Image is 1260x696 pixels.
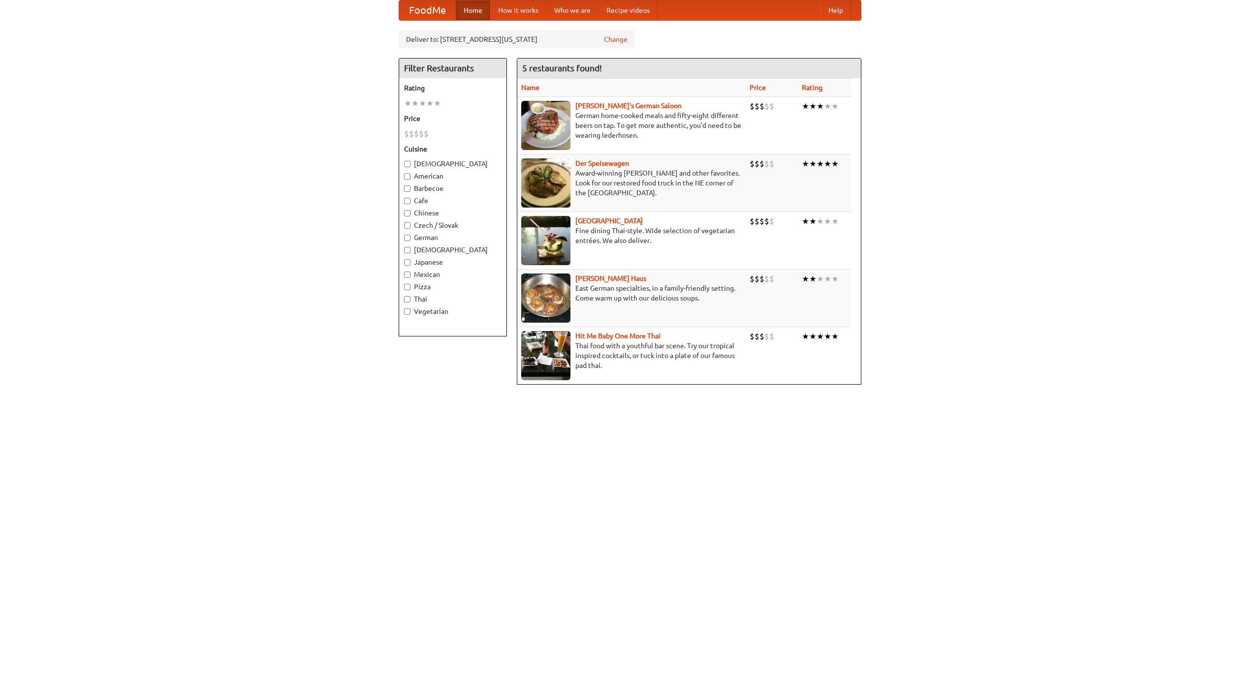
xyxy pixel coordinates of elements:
li: $ [750,101,755,112]
label: German [404,233,502,242]
li: $ [755,158,759,169]
a: Name [521,84,539,91]
label: Barbecue [404,183,502,193]
a: Rating [802,84,822,91]
img: kohlhaus.jpg [521,273,570,323]
li: ★ [824,273,831,284]
a: Price [750,84,766,91]
p: German home-cooked meals and fifty-eight different beers on tap. To get more authentic, you'd nee... [521,111,742,140]
li: ★ [802,273,809,284]
li: ★ [404,98,411,109]
li: $ [424,128,429,139]
label: Mexican [404,270,502,279]
li: $ [750,331,755,342]
li: ★ [824,331,831,342]
a: [PERSON_NAME] Haus [575,274,646,282]
img: satay.jpg [521,216,570,265]
li: ★ [831,216,839,227]
img: speisewagen.jpg [521,158,570,208]
li: ★ [434,98,441,109]
li: $ [750,158,755,169]
input: Thai [404,296,410,303]
a: Help [820,0,851,20]
li: ★ [809,216,817,227]
input: [DEMOGRAPHIC_DATA] [404,161,410,167]
p: Thai food with a youthful bar scene. Try our tropical inspired cocktails, or tuck into a plate of... [521,341,742,370]
li: ★ [824,216,831,227]
li: $ [769,101,774,112]
a: Recipe videos [598,0,658,20]
a: [GEOGRAPHIC_DATA] [575,217,643,225]
li: $ [750,216,755,227]
ng-pluralize: 5 restaurants found! [522,63,602,73]
label: [DEMOGRAPHIC_DATA] [404,245,502,255]
label: Chinese [404,208,502,218]
li: ★ [824,101,831,112]
li: ★ [817,216,824,227]
h4: Filter Restaurants [399,59,506,78]
input: Barbecue [404,185,410,192]
li: ★ [411,98,419,109]
li: $ [755,331,759,342]
a: [PERSON_NAME]'s German Saloon [575,102,682,110]
label: Pizza [404,282,502,292]
h5: Cuisine [404,144,502,154]
li: $ [759,331,764,342]
li: $ [764,216,769,227]
li: $ [764,158,769,169]
li: $ [769,158,774,169]
input: Cafe [404,198,410,204]
li: ★ [802,158,809,169]
li: ★ [802,216,809,227]
b: Hit Me Baby One More Thai [575,332,661,340]
li: $ [759,273,764,284]
p: Fine dining Thai-style. Wide selection of vegetarian entrées. We also deliver. [521,226,742,245]
li: $ [764,331,769,342]
li: ★ [817,331,824,342]
img: esthers.jpg [521,101,570,150]
li: $ [769,216,774,227]
a: Der Speisewagen [575,159,629,167]
li: ★ [809,273,817,284]
li: ★ [831,273,839,284]
li: ★ [426,98,434,109]
li: ★ [824,158,831,169]
input: [DEMOGRAPHIC_DATA] [404,247,410,253]
li: $ [414,128,419,139]
label: [DEMOGRAPHIC_DATA] [404,159,502,169]
li: ★ [817,101,824,112]
li: ★ [817,273,824,284]
p: East German specialties, in a family-friendly setting. Come warm up with our delicious soups. [521,283,742,303]
li: $ [409,128,414,139]
li: $ [419,128,424,139]
input: Czech / Slovak [404,222,410,229]
a: Who we are [546,0,598,20]
input: American [404,173,410,180]
li: $ [755,273,759,284]
li: ★ [831,158,839,169]
a: How it works [490,0,546,20]
li: $ [404,128,409,139]
a: FoodMe [399,0,456,20]
label: Japanese [404,257,502,267]
li: $ [759,216,764,227]
li: ★ [809,331,817,342]
h5: Price [404,114,502,123]
li: ★ [419,98,426,109]
label: Cafe [404,196,502,206]
input: Vegetarian [404,308,410,315]
label: American [404,171,502,181]
li: ★ [802,101,809,112]
li: ★ [817,158,824,169]
div: Deliver to: [STREET_ADDRESS][US_STATE] [399,30,635,48]
input: Chinese [404,210,410,216]
li: $ [755,101,759,112]
li: $ [764,273,769,284]
img: babythai.jpg [521,331,570,380]
input: German [404,235,410,241]
a: Change [604,34,628,44]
